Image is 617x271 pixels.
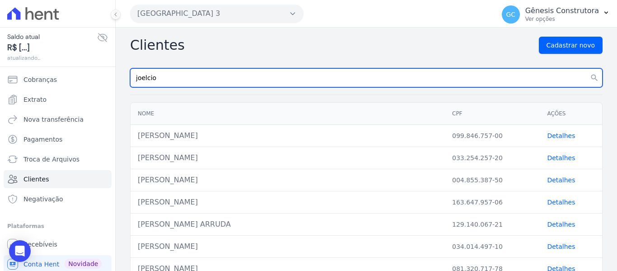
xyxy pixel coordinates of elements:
[138,130,438,141] div: [PERSON_NAME]
[23,260,59,269] span: Conta Hent
[547,132,575,139] a: Detalhes
[445,147,540,169] td: 033.254.257-20
[7,42,97,54] span: R$ [...]
[506,11,515,18] span: GC
[130,68,603,87] input: Buscar por nome, CPF ou email
[138,152,438,163] div: [PERSON_NAME]
[445,214,540,236] td: 129.140.067-21
[445,169,540,191] td: 004.855.387-50
[4,170,112,188] a: Clientes
[495,2,617,27] button: GC Gênesis Construtora Ver opções
[586,68,603,87] button: search
[23,155,79,164] span: Troca de Arquivos
[7,221,108,232] div: Plataformas
[4,90,112,109] a: Extrato
[23,75,57,84] span: Cobranças
[4,71,112,89] a: Cobranças
[130,37,185,53] h2: Clientes
[445,125,540,147] td: 099.846.757-00
[547,154,575,162] a: Detalhes
[547,199,575,206] a: Detalhes
[4,150,112,168] a: Troca de Arquivos
[4,130,112,148] a: Pagamentos
[7,32,97,42] span: Saldo atual
[9,240,31,262] div: Open Intercom Messenger
[525,15,599,23] p: Ver opções
[540,103,602,125] th: Ações
[65,259,102,269] span: Novidade
[23,115,84,124] span: Nova transferência
[547,41,595,50] span: Cadastrar novo
[525,6,599,15] p: Gênesis Construtora
[23,95,47,104] span: Extrato
[445,236,540,258] td: 034.014.497-10
[23,195,63,204] span: Negativação
[539,37,603,54] a: Cadastrar novo
[138,241,438,252] div: [PERSON_NAME]
[4,190,112,208] a: Negativação
[547,176,575,184] a: Detalhes
[23,135,62,144] span: Pagamentos
[445,103,540,125] th: CPF
[23,175,49,184] span: Clientes
[547,243,575,250] a: Detalhes
[138,175,438,185] div: [PERSON_NAME]
[547,221,575,228] a: Detalhes
[4,110,112,128] a: Nova transferência
[130,5,304,23] button: [GEOGRAPHIC_DATA] 3
[138,219,438,230] div: [PERSON_NAME] ARRUDA
[590,73,599,82] i: search
[138,197,438,208] div: [PERSON_NAME]
[4,235,112,253] a: Recebíveis
[23,240,57,249] span: Recebíveis
[7,54,97,62] span: atualizando...
[131,103,445,125] th: Nome
[445,191,540,214] td: 163.647.957-06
